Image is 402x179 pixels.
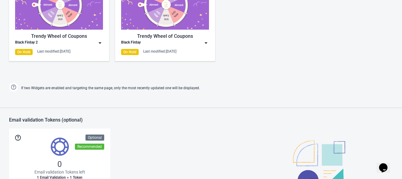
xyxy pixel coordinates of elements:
span: Email validation Tokens left [34,169,85,175]
div: On Hold [15,49,33,55]
div: Last modified: [DATE] [143,49,176,54]
img: help.png [9,83,18,92]
div: Trendy Wheel of Coupons [15,33,103,40]
div: On Hold [121,49,139,55]
div: Black Firday 2 [15,40,38,46]
iframe: chat widget [377,155,396,173]
div: Last modified: [DATE] [37,49,70,54]
div: Black Firday [121,40,141,46]
img: tokens.svg [51,138,69,156]
span: If two Widgets are enabled and targeting the same page, only the most recently updated one will b... [21,83,200,93]
span: 0 [57,159,62,169]
img: dropdown.png [97,40,103,46]
div: Optional [85,135,104,141]
div: Trendy Wheel of Coupons [121,33,209,40]
img: dropdown.png [203,40,209,46]
div: Recommended [75,144,104,150]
